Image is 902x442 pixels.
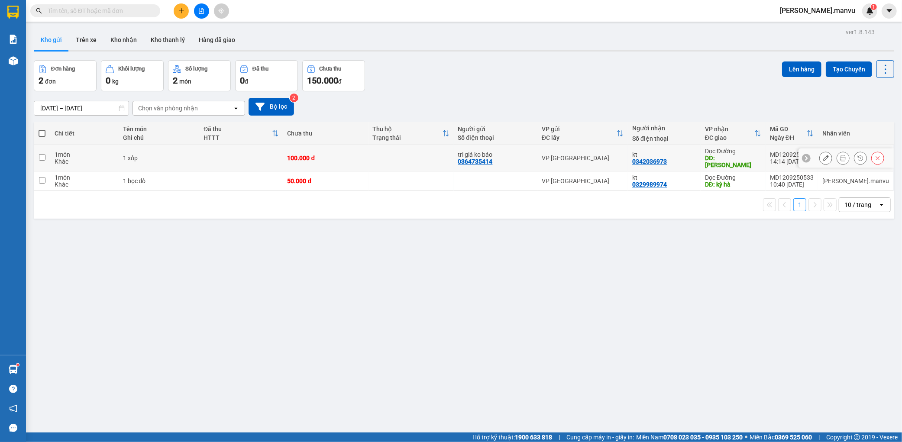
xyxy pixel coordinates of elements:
[55,130,114,137] div: Chi tiết
[770,126,807,132] div: Mã GD
[866,7,874,15] img: icon-new-feature
[632,151,696,158] div: kt
[198,8,204,14] span: file-add
[705,174,761,181] div: Dọc Đường
[103,29,144,50] button: Kho nhận
[178,8,184,14] span: plus
[750,432,812,442] span: Miền Bắc
[55,151,114,158] div: 1 món
[773,5,862,16] span: [PERSON_NAME].manvu
[290,94,298,102] sup: 2
[705,126,754,132] div: VP nhận
[9,424,17,432] span: message
[233,105,239,112] svg: open
[174,3,189,19] button: plus
[185,66,207,72] div: Số lượng
[458,134,533,141] div: Số điện thoại
[34,101,129,115] input: Select a date range.
[822,177,889,184] div: nguyen.manvu
[559,432,560,442] span: |
[819,152,832,165] div: Sửa đơn hàng
[51,66,75,72] div: Đơn hàng
[770,158,814,165] div: 14:14 [DATE]
[872,4,875,10] span: 1
[235,60,298,91] button: Đã thu0đ
[705,148,761,155] div: Dọc Đường
[636,432,743,442] span: Miền Nam
[632,158,667,165] div: 0342036973
[302,60,365,91] button: Chưa thu150.000đ
[373,126,443,132] div: Thu hộ
[369,122,454,145] th: Toggle SortBy
[173,75,178,86] span: 2
[770,174,814,181] div: MD1209250533
[9,35,18,44] img: solution-icon
[705,181,761,188] div: DĐ: kỳ hà
[288,130,364,137] div: Chưa thu
[846,27,875,37] div: ver 1.8.143
[118,66,145,72] div: Khối lượng
[39,75,43,86] span: 2
[123,134,195,141] div: Ghi chú
[245,78,248,85] span: đ
[123,155,195,161] div: 1 xốp
[218,8,224,14] span: aim
[194,3,209,19] button: file-add
[705,155,761,168] div: DĐ: k thịnh
[632,125,696,132] div: Người nhận
[632,135,696,142] div: Số điện thoại
[822,130,889,137] div: Nhân viên
[138,104,198,113] div: Chọn văn phòng nhận
[179,78,191,85] span: món
[4,52,101,64] li: [PERSON_NAME]
[542,126,617,132] div: VP gửi
[240,75,245,86] span: 0
[106,75,110,86] span: 0
[55,174,114,181] div: 1 món
[252,66,268,72] div: Đã thu
[826,61,872,77] button: Tạo Chuyến
[882,3,897,19] button: caret-down
[144,29,192,50] button: Kho thanh lý
[844,200,871,209] div: 10 / trang
[770,151,814,158] div: MD1209250544
[632,181,667,188] div: 0329989974
[69,29,103,50] button: Trên xe
[9,404,17,413] span: notification
[34,29,69,50] button: Kho gửi
[770,134,807,141] div: Ngày ĐH
[782,61,821,77] button: Lên hàng
[775,434,812,441] strong: 0369 525 060
[16,364,19,366] sup: 1
[4,64,101,76] li: In ngày: 14:14 12/09
[515,434,552,441] strong: 1900 633 818
[886,7,893,15] span: caret-down
[542,177,624,184] div: VP [GEOGRAPHIC_DATA]
[701,122,766,145] th: Toggle SortBy
[55,181,114,188] div: Khác
[249,98,294,116] button: Bộ lọc
[770,181,814,188] div: 10:40 [DATE]
[36,8,42,14] span: search
[472,432,552,442] span: Hỗ trợ kỹ thuật:
[168,60,231,91] button: Số lượng2món
[320,66,342,72] div: Chưa thu
[632,174,696,181] div: kt
[373,134,443,141] div: Trạng thái
[663,434,743,441] strong: 0708 023 035 - 0935 103 250
[542,155,624,161] div: VP [GEOGRAPHIC_DATA]
[338,78,342,85] span: đ
[192,29,242,50] button: Hàng đã giao
[878,201,885,208] svg: open
[566,432,634,442] span: Cung cấp máy in - giấy in:
[48,6,150,16] input: Tìm tên, số ĐT hoặc mã đơn
[204,126,272,132] div: Đã thu
[34,60,97,91] button: Đơn hàng2đơn
[793,198,806,211] button: 1
[458,126,533,132] div: Người gửi
[307,75,338,86] span: 150.000
[705,134,754,141] div: ĐC giao
[9,56,18,65] img: warehouse-icon
[7,6,19,19] img: logo-vxr
[214,3,229,19] button: aim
